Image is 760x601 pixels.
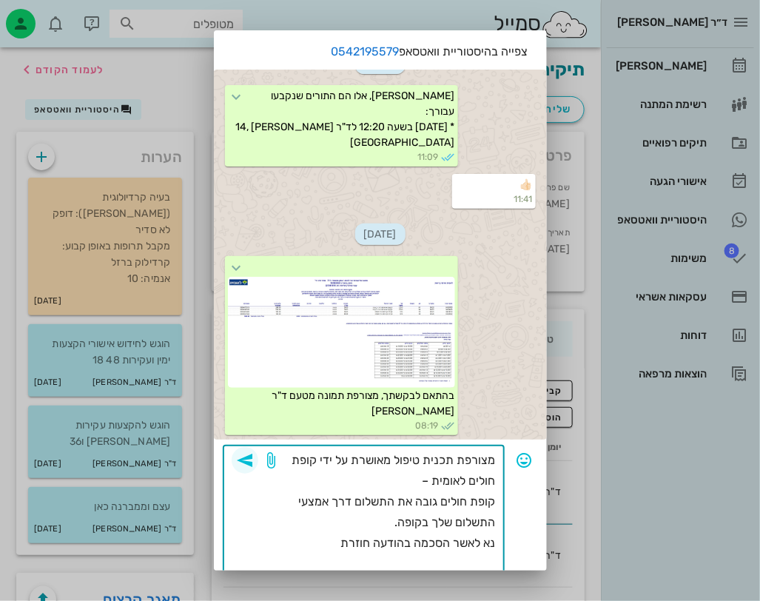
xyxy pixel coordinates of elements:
[520,178,533,191] span: 👍🏻
[355,53,406,74] span: [DATE]
[418,150,439,164] span: 11:09
[416,419,439,432] span: 08:19
[455,192,533,206] small: 11:41
[270,389,455,417] span: בהתאם לבקשתך, מצורפת תמונה מטעם ד"ר [PERSON_NAME]
[332,44,400,58] a: 0542195579
[355,224,406,245] span: [DATE]
[234,90,455,149] span: [PERSON_NAME], אלו הם התורים שנקבעו עבורך: * [DATE] בשעה 12:20 לד"ר [PERSON_NAME] 14, [GEOGRAPHIC...
[214,43,547,61] p: צפייה בהיסטוריית וואטסאפ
